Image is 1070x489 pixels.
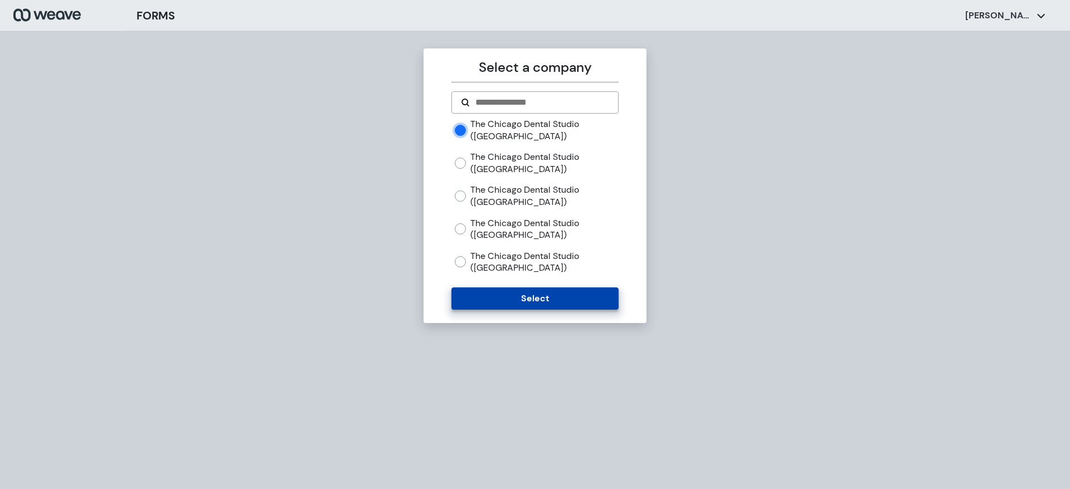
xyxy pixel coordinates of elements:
[470,151,618,175] label: The Chicago Dental Studio ([GEOGRAPHIC_DATA])
[474,96,609,109] input: Search
[470,217,618,241] label: The Chicago Dental Studio ([GEOGRAPHIC_DATA])
[470,118,618,142] label: The Chicago Dental Studio ([GEOGRAPHIC_DATA])
[137,7,175,24] h3: FORMS
[965,9,1032,22] p: [PERSON_NAME]
[470,250,618,274] label: The Chicago Dental Studio ([GEOGRAPHIC_DATA])
[451,287,618,310] button: Select
[451,57,618,77] p: Select a company
[470,184,618,208] label: The Chicago Dental Studio ([GEOGRAPHIC_DATA])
